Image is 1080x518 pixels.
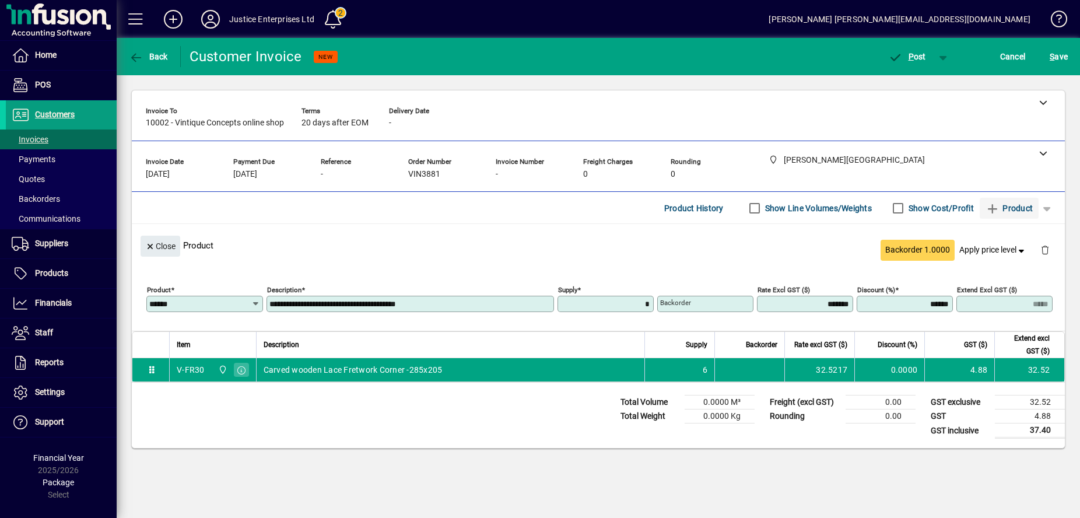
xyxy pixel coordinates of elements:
span: Communications [12,214,80,223]
a: Support [6,408,117,437]
td: Rounding [764,409,846,423]
a: Quotes [6,169,117,189]
div: Product [132,224,1065,267]
div: Justice Enterprises Ltd [229,10,314,29]
span: Package [43,478,74,487]
span: Payments [12,155,55,164]
span: Carved wooden Lace Fretwork Corner -285x205 [264,364,443,376]
span: Apply price level [959,244,1027,256]
td: 32.52 [994,358,1064,381]
td: 32.52 [995,395,1065,409]
span: ost [888,52,926,61]
td: 0.0000 Kg [685,409,755,423]
span: Back [129,52,168,61]
a: Products [6,259,117,288]
span: Financials [35,298,72,307]
td: GST exclusive [925,395,995,409]
button: Apply price level [955,240,1032,261]
span: Rate excl GST ($) [794,338,847,351]
span: Quotes [12,174,45,184]
mat-label: Description [267,286,301,294]
span: - [389,118,391,128]
span: Item [177,338,191,351]
td: 0.0000 M³ [685,395,755,409]
td: Total Volume [615,395,685,409]
span: Customers [35,110,75,119]
td: GST inclusive [925,423,995,438]
button: Cancel [997,46,1029,67]
td: Freight (excl GST) [764,395,846,409]
span: Reports [35,358,64,367]
button: Close [141,236,180,257]
span: Financial Year [33,453,84,463]
app-page-header-button: Back [117,46,181,67]
span: VIN3881 [408,170,440,179]
span: 0 [671,170,675,179]
span: Backorders [12,194,60,204]
button: Add [155,9,192,30]
span: Home [35,50,57,60]
span: Settings [35,387,65,397]
span: ave [1050,47,1068,66]
mat-label: Rate excl GST ($) [758,286,810,294]
label: Show Cost/Profit [906,202,974,214]
td: 0.0000 [854,358,924,381]
a: POS [6,71,117,100]
span: S [1050,52,1054,61]
button: Product [980,198,1039,219]
div: V-FR30 [177,364,205,376]
mat-label: Extend excl GST ($) [957,286,1017,294]
span: Discount (%) [878,338,917,351]
button: Delete [1031,236,1059,264]
span: NEW [318,53,333,61]
a: Communications [6,209,117,229]
button: Product History [660,198,728,219]
mat-label: Supply [558,286,577,294]
button: Back [126,46,171,67]
a: Settings [6,378,117,407]
span: Extend excl GST ($) [1002,332,1050,358]
span: Product [986,199,1033,218]
td: Total Weight [615,409,685,423]
span: 20 days after EOM [301,118,369,128]
span: - [496,170,498,179]
td: 0.00 [846,395,916,409]
mat-label: Product [147,286,171,294]
span: GST ($) [964,338,987,351]
a: Staff [6,318,117,348]
span: - [321,170,323,179]
span: Description [264,338,299,351]
span: Backorder [746,338,777,351]
span: Suppliers [35,239,68,248]
span: P [909,52,914,61]
div: 32.5217 [792,364,847,376]
td: 4.88 [924,358,994,381]
span: 10002 - Vintique Concepts online shop [146,118,284,128]
td: GST [925,409,995,423]
span: 0 [583,170,588,179]
div: [PERSON_NAME] [PERSON_NAME][EMAIL_ADDRESS][DOMAIN_NAME] [769,10,1030,29]
span: Products [35,268,68,278]
span: Supply [686,338,707,351]
button: Save [1047,46,1071,67]
span: Close [145,237,176,256]
a: Home [6,41,117,70]
span: [DATE] [233,170,257,179]
span: Invoices [12,135,48,144]
a: Financials [6,289,117,318]
span: POS [35,80,51,89]
mat-label: Backorder [660,299,691,307]
button: Post [882,46,932,67]
button: Profile [192,9,229,30]
a: Backorders [6,189,117,209]
span: Backorder 1.0000 [885,244,950,256]
span: Cancel [1000,47,1026,66]
span: Support [35,417,64,426]
a: Reports [6,348,117,377]
td: 0.00 [846,409,916,423]
mat-label: Discount (%) [857,286,895,294]
span: 6 [703,364,707,376]
div: Customer Invoice [190,47,302,66]
a: Invoices [6,129,117,149]
a: Knowledge Base [1042,2,1065,40]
